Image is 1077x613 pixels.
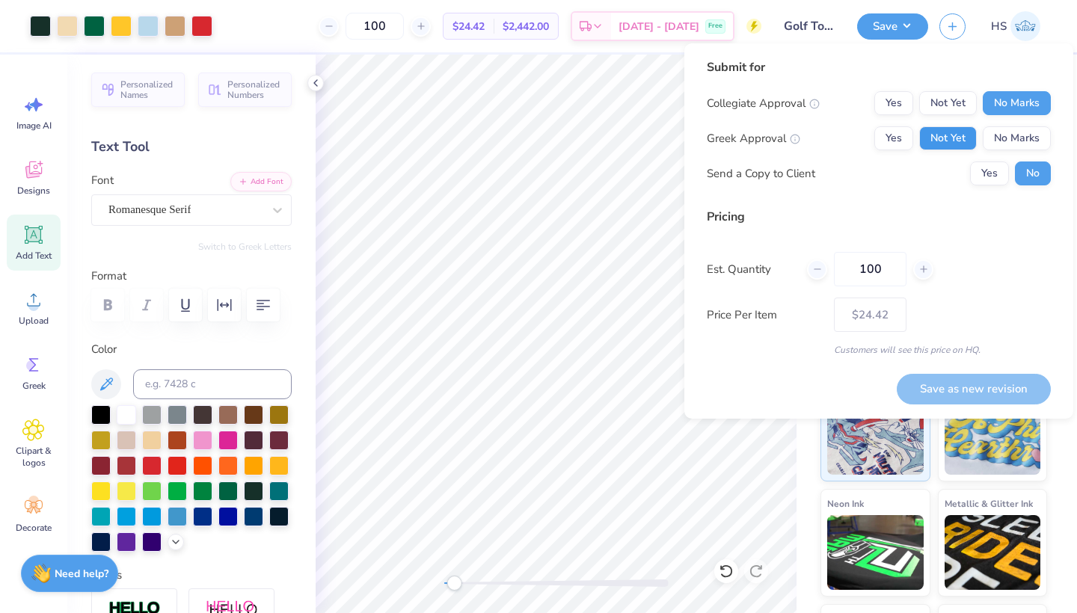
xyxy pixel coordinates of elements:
[230,172,292,191] button: Add Font
[707,261,796,278] label: Est. Quantity
[503,19,549,34] span: $2,442.00
[22,380,46,392] span: Greek
[16,522,52,534] span: Decorate
[227,79,283,100] span: Personalized Numbers
[707,306,823,324] label: Price Per Item
[970,161,1009,185] button: Yes
[919,91,977,115] button: Not Yet
[874,126,913,150] button: Yes
[874,91,913,115] button: Yes
[452,19,485,34] span: $24.42
[707,208,1051,226] div: Pricing
[55,567,108,581] strong: Need help?
[827,400,924,475] img: Standard
[991,18,1007,35] span: HS
[827,515,924,590] img: Neon Ink
[945,400,1041,475] img: Puff Ink
[17,185,50,197] span: Designs
[198,241,292,253] button: Switch to Greek Letters
[346,13,404,40] input: – –
[91,137,292,157] div: Text Tool
[91,341,292,358] label: Color
[91,268,292,285] label: Format
[133,369,292,399] input: e.g. 7428 c
[1010,11,1040,41] img: Helen Slacik
[984,11,1047,41] a: HS
[707,130,800,147] div: Greek Approval
[707,95,820,112] div: Collegiate Approval
[707,58,1051,76] div: Submit for
[945,515,1041,590] img: Metallic & Glitter Ink
[16,120,52,132] span: Image AI
[983,126,1051,150] button: No Marks
[91,73,185,107] button: Personalized Names
[198,73,292,107] button: Personalized Numbers
[1015,161,1051,185] button: No
[983,91,1051,115] button: No Marks
[707,165,815,182] div: Send a Copy to Client
[945,496,1033,511] span: Metallic & Glitter Ink
[827,496,864,511] span: Neon Ink
[773,11,846,41] input: Untitled Design
[16,250,52,262] span: Add Text
[91,172,114,189] label: Font
[9,445,58,469] span: Clipart & logos
[619,19,699,34] span: [DATE] - [DATE]
[447,576,461,591] div: Accessibility label
[707,343,1051,357] div: Customers will see this price on HQ.
[834,252,906,286] input: – –
[19,315,49,327] span: Upload
[708,21,722,31] span: Free
[857,13,928,40] button: Save
[919,126,977,150] button: Not Yet
[120,79,176,100] span: Personalized Names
